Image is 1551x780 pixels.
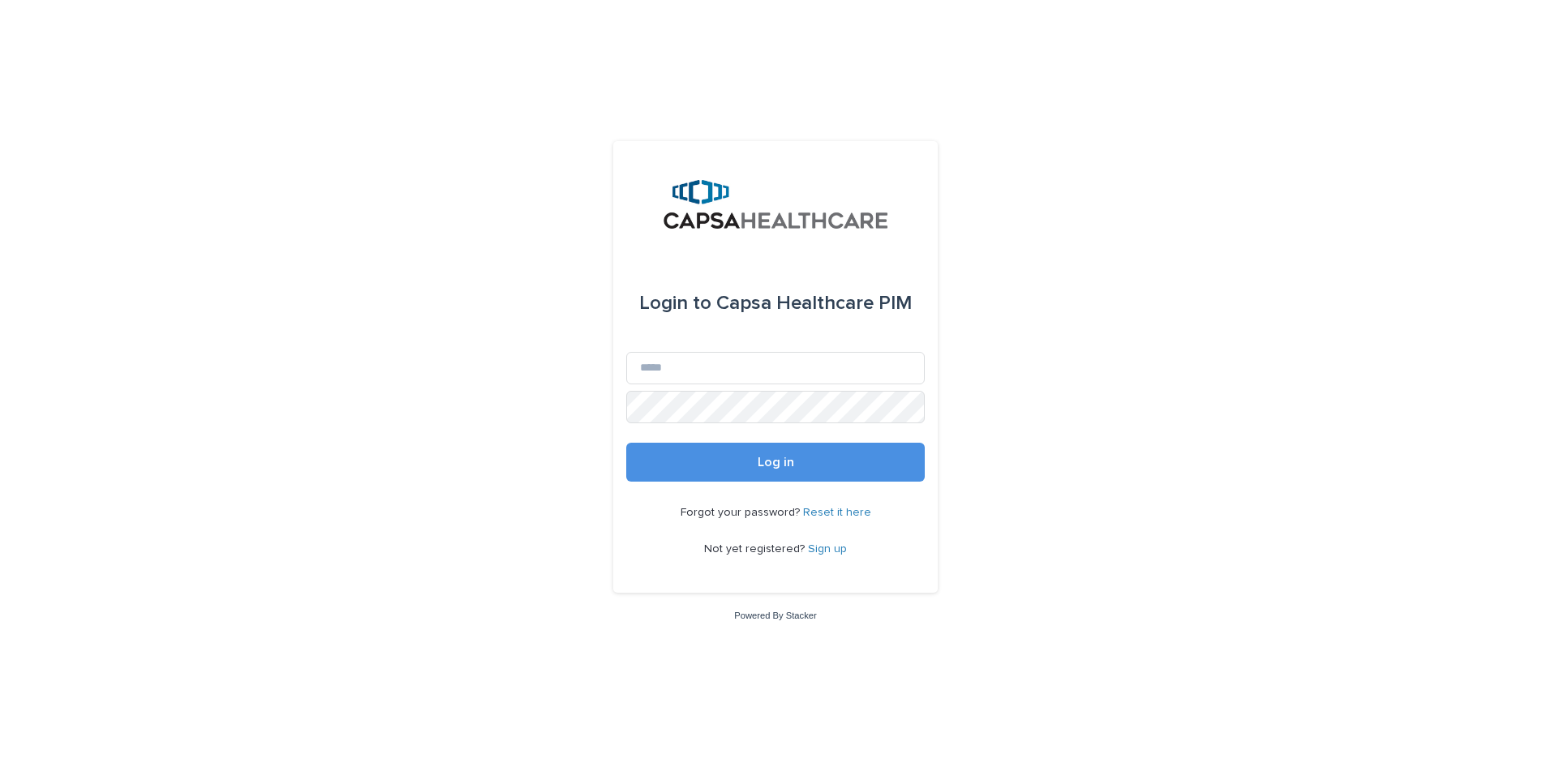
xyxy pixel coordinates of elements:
[758,456,794,469] span: Log in
[704,543,808,555] span: Not yet registered?
[639,281,912,326] div: Capsa Healthcare PIM
[639,294,711,313] span: Login to
[808,543,847,555] a: Sign up
[681,507,803,518] span: Forgot your password?
[626,443,925,482] button: Log in
[734,611,816,620] a: Powered By Stacker
[803,507,871,518] a: Reset it here
[664,180,888,229] img: B5p4sRfuTuC72oLToeu7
